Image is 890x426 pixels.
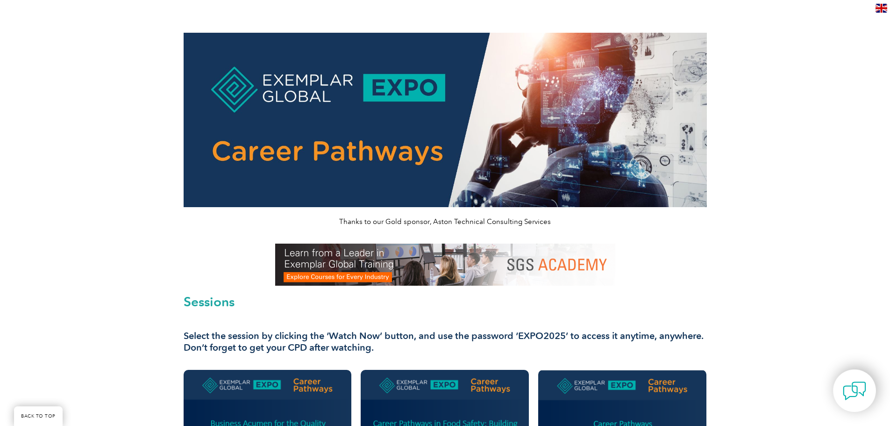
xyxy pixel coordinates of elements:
p: Thanks to our Gold sponsor, Aston Technical Consulting Services [184,217,707,227]
a: BACK TO TOP [14,406,63,426]
h3: Select the session by clicking the ‘Watch Now’ button, and use the password ‘EXPO2025’ to access ... [184,330,707,354]
img: en [876,4,887,13]
h2: Sessions [184,295,707,308]
img: career pathways [184,33,707,207]
img: SGS [275,244,615,286]
img: contact-chat.png [843,379,866,403]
